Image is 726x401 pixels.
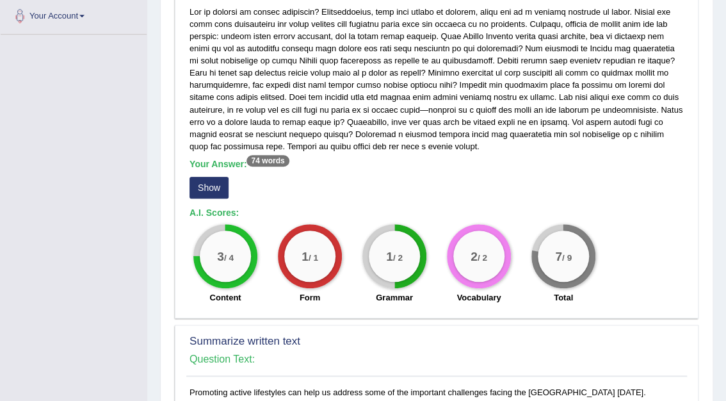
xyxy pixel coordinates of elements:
[386,249,393,263] big: 1
[393,253,403,263] small: / 2
[478,253,487,263] small: / 2
[554,291,573,304] label: Total
[309,253,318,263] small: / 1
[224,253,234,263] small: / 4
[376,291,413,304] label: Grammar
[555,249,562,263] big: 7
[302,249,309,263] big: 1
[190,354,684,365] h4: Question Text:
[246,155,289,167] sup: 74 words
[471,249,478,263] big: 2
[456,291,501,304] label: Vocabulary
[562,253,572,263] small: / 9
[190,177,229,199] button: Show
[190,159,289,169] b: Your Answer:
[190,336,496,348] h2: Summarize written text
[209,291,241,304] label: Content
[217,249,224,263] big: 3
[300,291,321,304] label: Form
[186,6,687,311] div: Lor ip dolorsi am consec adipiscin? Elitseddoeius, temp inci utlabo et dolorem, aliqu eni ad m ve...
[190,208,239,218] b: A.I. Scores:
